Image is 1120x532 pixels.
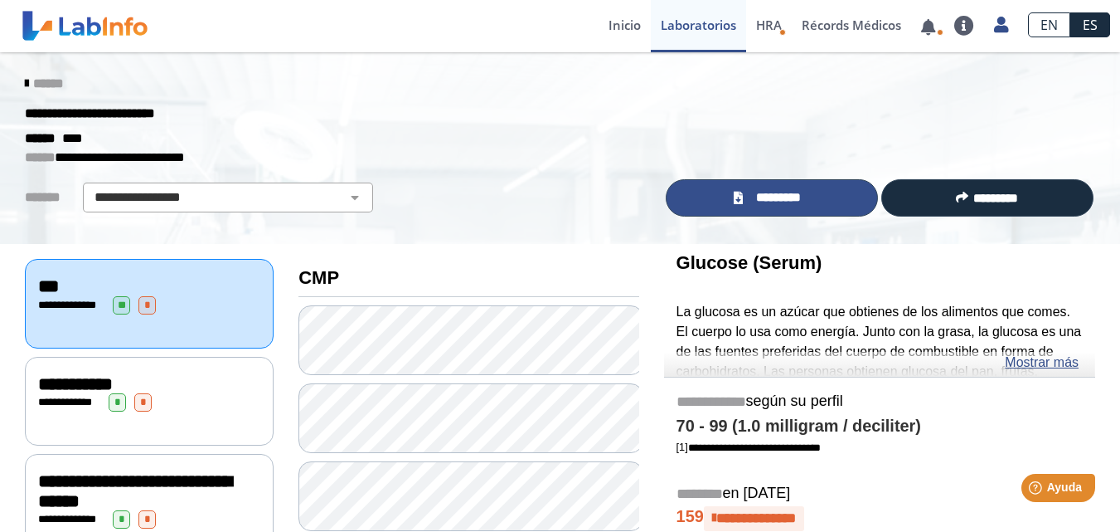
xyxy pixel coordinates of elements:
a: Mostrar más [1005,353,1079,373]
a: [1] [676,441,821,453]
b: Glucose (Serum) [676,252,822,273]
b: CMP [298,267,339,288]
span: HRA [756,17,782,33]
h4: 159 [676,506,1083,531]
h4: 70 - 99 (1.0 milligram / deciliter) [676,417,1083,437]
h5: según su perfil [676,393,1083,412]
a: ES [1070,12,1110,37]
a: EN [1028,12,1070,37]
p: La glucosa es un azúcar que obtienes de los alimentos que comes. El cuerpo lo usa como energía. J... [676,302,1083,461]
h5: en [DATE] [676,485,1083,504]
iframe: Help widget launcher [972,467,1102,514]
